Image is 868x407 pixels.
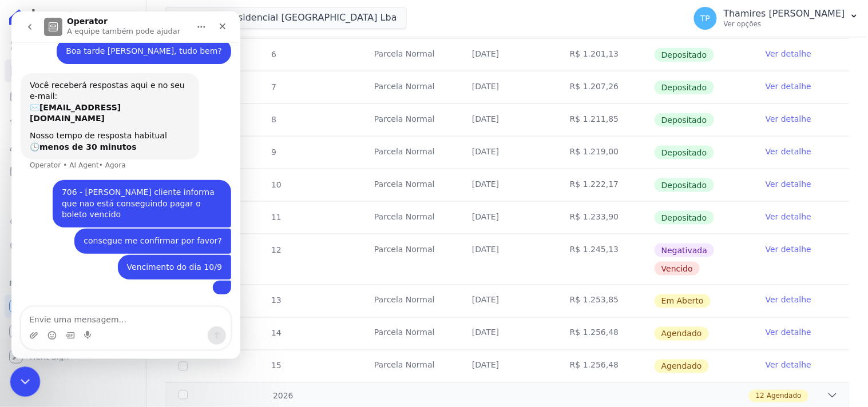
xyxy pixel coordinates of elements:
div: Vencimento do dia 10/9 [106,244,220,269]
div: Você receberá respostas aqui e no seu e-mail: ✉️ [18,69,179,113]
div: Thamires diz… [9,169,220,217]
td: [DATE] [458,202,556,234]
p: Ver opções [724,19,845,29]
div: consegue me confirmar por favor? [72,224,211,236]
span: 12 [756,391,764,401]
span: 8 [270,115,276,124]
span: Depositado [655,178,714,192]
td: Parcela Normal [360,285,458,317]
a: Ver detalhe [766,327,811,338]
div: Operator • AI Agent • Agora [18,150,114,157]
span: 12 [270,245,282,254]
div: Thamires diz… [9,244,220,270]
td: [DATE] [458,71,556,103]
td: [DATE] [458,285,556,317]
div: Nosso tempo de resposta habitual 🕒 [18,119,179,141]
button: Selecionador de GIF [54,320,64,329]
span: 9 [270,147,276,157]
div: Operator diz… [9,62,220,169]
a: Ver detalhe [766,113,811,125]
div: Boa tarde [PERSON_NAME], tudo bem? [45,27,220,53]
div: Boa tarde [PERSON_NAME], tudo bem? [54,34,211,46]
span: Depositado [655,146,714,159]
td: Parcela Normal [360,318,458,350]
td: Parcela Normal [360,350,458,382]
a: Ver detalhe [766,244,811,255]
td: Parcela Normal [360,234,458,285]
a: Minha Carteira [5,160,141,183]
td: Parcela Normal [360,169,458,201]
td: R$ 1.211,85 [556,104,654,136]
span: TP [700,14,710,22]
td: Parcela Normal [360,39,458,71]
a: Ver detalhe [766,48,811,59]
td: R$ 1.233,90 [556,202,654,234]
a: Transferências [5,185,141,208]
a: Crédito [5,210,141,233]
td: Parcela Normal [360,71,458,103]
b: menos de 30 minutos [28,131,125,140]
span: Agendado [655,327,709,341]
a: Contratos [5,59,141,82]
span: 10 [270,180,282,189]
div: 706 - [PERSON_NAME] cliente informa que nao está conseguindo pagar o boleto vencido [50,175,211,209]
td: [DATE] [458,318,556,350]
td: [DATE] [458,39,556,71]
div: user diz… [9,269,220,297]
td: R$ 1.222,17 [556,169,654,201]
span: 13 [270,296,282,305]
div: Plataformas [9,277,137,290]
button: Start recording [73,320,82,329]
a: Visão Geral [5,34,141,57]
span: 7 [270,82,276,91]
td: R$ 1.256,48 [556,350,654,382]
span: Depositado [655,211,714,225]
a: Lotes [5,110,141,133]
span: Agendado [767,391,802,401]
input: default [179,362,188,371]
td: R$ 1.219,00 [556,137,654,169]
td: [DATE] [458,350,556,382]
td: Parcela Normal [360,137,458,169]
a: Ver detalhe [766,146,811,157]
span: Em Aberto [655,294,711,308]
div: Thamires diz… [9,27,220,62]
td: [DATE] [458,169,556,201]
a: Recebíveis [5,295,141,318]
b: [EMAIL_ADDRESS][DOMAIN_NAME] [18,91,109,112]
div: Você receberá respostas aqui e no seu e-mail:✉️[EMAIL_ADDRESS][DOMAIN_NAME]Nosso tempo de respost... [9,62,188,149]
div: Thamires diz… [9,217,220,244]
a: Parcelas [5,85,141,107]
a: Ver detalhe [766,294,811,306]
td: R$ 1.253,85 [556,285,654,317]
a: Ver detalhe [766,178,811,190]
td: [DATE] [458,104,556,136]
div: 706 - [PERSON_NAME] cliente informa que nao está conseguindo pagar o boleto vencido [41,169,220,216]
a: Clientes [5,135,141,158]
span: Depositado [655,113,714,127]
button: Início [179,5,201,26]
span: 14 [270,329,282,338]
button: Selecionador de Emoji [36,320,45,329]
td: Parcela Normal [360,104,458,136]
a: Ver detalhe [766,211,811,222]
span: Depositado [655,81,714,94]
p: A equipe também pode ajudar [56,14,169,26]
a: Conta Hent [5,320,141,343]
a: Negativação [5,236,141,258]
a: Ver detalhe [766,81,811,92]
button: TP Thamires [PERSON_NAME] Ver opções [685,2,868,34]
td: [DATE] [458,234,556,285]
td: R$ 1.245,13 [556,234,654,285]
iframe: Intercom live chat [10,367,41,397]
span: Agendado [655,360,709,373]
td: Parcela Normal [360,202,458,234]
td: [DATE] [458,137,556,169]
span: 11 [270,213,282,222]
td: R$ 1.201,13 [556,39,654,71]
button: Enviar uma mensagem [196,315,215,333]
span: Depositado [655,48,714,62]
